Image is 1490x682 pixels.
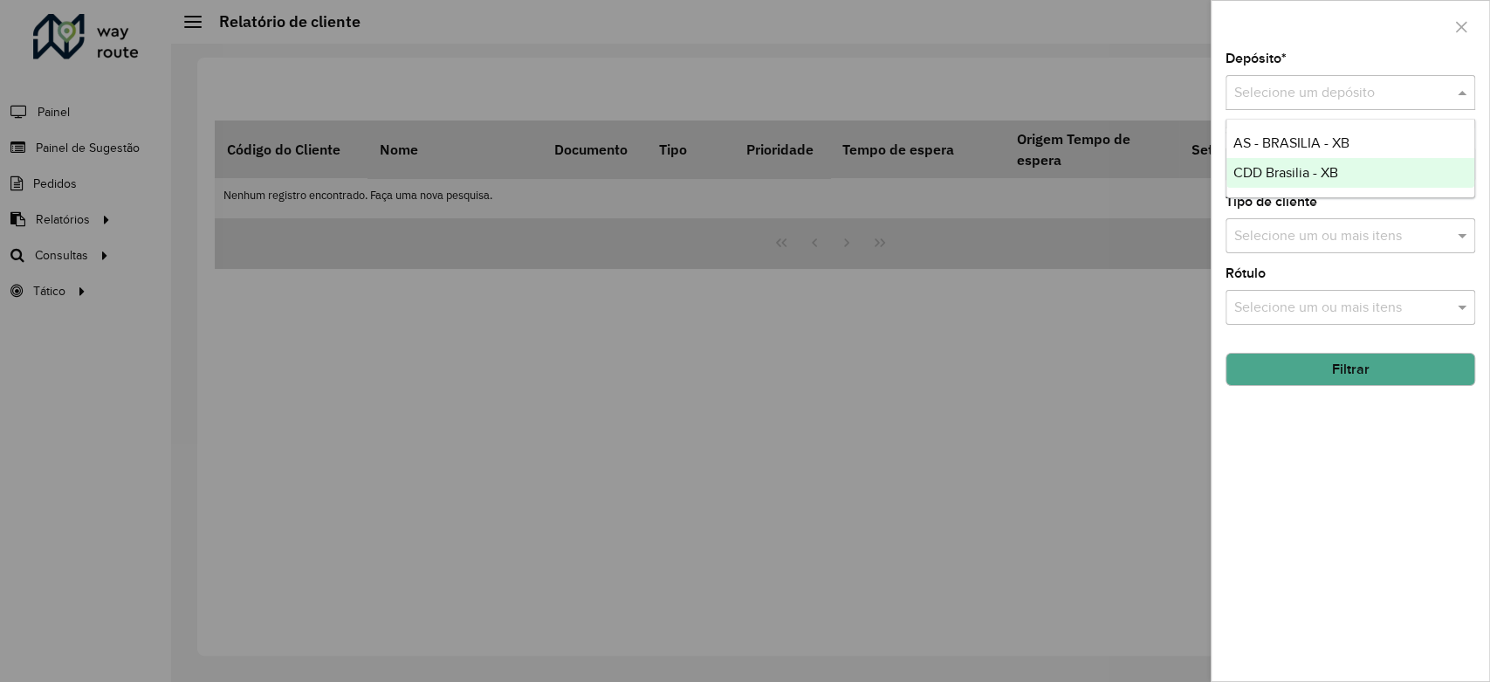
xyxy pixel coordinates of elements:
button: Filtrar [1226,353,1475,386]
label: Depósito [1226,48,1287,69]
label: Rótulo [1226,263,1266,284]
span: AS - BRASILIA - XB [1233,135,1349,150]
label: Tipo de cliente [1226,191,1317,212]
span: CDD Brasilia - XB [1233,165,1338,180]
ng-dropdown-panel: Options list [1226,119,1475,198]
